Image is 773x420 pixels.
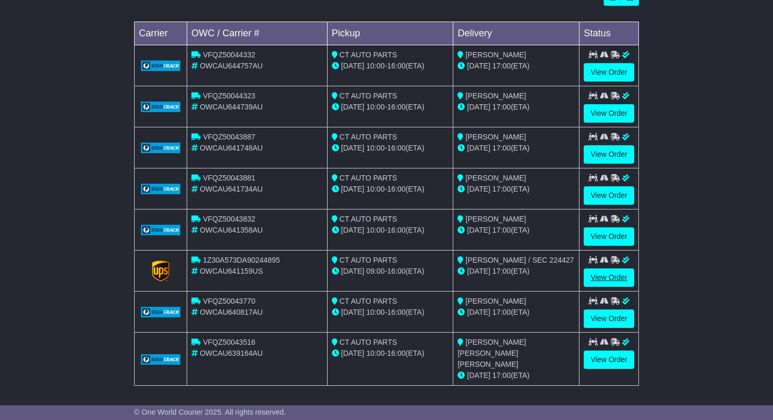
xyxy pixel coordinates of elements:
img: GetCarrierServiceLogo [141,102,180,112]
span: 16:00 [387,185,405,193]
span: 17:00 [492,62,511,70]
span: 16:00 [387,103,405,111]
span: 10:00 [367,349,385,357]
img: GetCarrierServiceLogo [141,225,180,235]
span: VFQZ50043770 [203,297,256,305]
div: - (ETA) [332,307,449,318]
span: [DATE] [467,226,490,234]
span: [DATE] [467,103,490,111]
span: CT AUTO PARTS [340,297,397,305]
span: 16:00 [387,267,405,275]
span: [DATE] [341,349,364,357]
a: View Order [584,145,634,164]
span: 10:00 [367,185,385,193]
td: OWC / Carrier # [187,22,328,45]
span: VFQZ50043832 [203,215,256,223]
span: 17:00 [492,103,511,111]
div: - (ETA) [332,225,449,236]
div: (ETA) [457,184,575,195]
span: [DATE] [341,62,364,70]
span: [DATE] [467,267,490,275]
span: 17:00 [492,185,511,193]
span: [PERSON_NAME] [465,92,526,100]
div: (ETA) [457,102,575,113]
span: [DATE] [341,308,364,316]
span: VFQZ50044332 [203,51,256,59]
span: VFQZ50043887 [203,133,256,141]
span: [DATE] [467,185,490,193]
td: Carrier [135,22,187,45]
span: 09:00 [367,267,385,275]
span: 17:00 [492,308,511,316]
span: 17:00 [492,226,511,234]
div: (ETA) [457,225,575,236]
span: 10:00 [367,144,385,152]
span: 10:00 [367,308,385,316]
span: 10:00 [367,62,385,70]
img: GetCarrierServiceLogo [141,184,180,194]
span: OWCAU644757AU [200,62,263,70]
span: [DATE] [341,185,364,193]
span: [DATE] [467,371,490,379]
span: [PERSON_NAME] [PERSON_NAME] [PERSON_NAME] [457,338,526,368]
span: CT AUTO PARTS [340,256,397,264]
span: [PERSON_NAME] [465,174,526,182]
span: 10:00 [367,103,385,111]
div: - (ETA) [332,266,449,277]
span: OWCAU640817AU [200,308,263,316]
span: [DATE] [467,62,490,70]
span: [DATE] [341,226,364,234]
span: [DATE] [341,267,364,275]
a: View Order [584,309,634,328]
span: CT AUTO PARTS [340,215,397,223]
span: [DATE] [467,308,490,316]
span: 16:00 [387,62,405,70]
span: [PERSON_NAME] / SEC 224427 [465,256,574,264]
td: Status [579,22,639,45]
span: CT AUTO PARTS [340,338,397,346]
img: GetCarrierServiceLogo [141,307,180,317]
div: - (ETA) [332,184,449,195]
span: 17:00 [492,371,511,379]
div: (ETA) [457,143,575,154]
span: VFQZ50043881 [203,174,256,182]
span: [DATE] [341,144,364,152]
span: 16:00 [387,144,405,152]
a: View Order [584,186,634,205]
span: 10:00 [367,226,385,234]
span: 17:00 [492,267,511,275]
img: GetCarrierServiceLogo [141,354,180,365]
span: VFQZ50043516 [203,338,256,346]
span: CT AUTO PARTS [340,133,397,141]
div: (ETA) [457,307,575,318]
span: CT AUTO PARTS [340,92,397,100]
a: View Order [584,351,634,369]
span: [PERSON_NAME] [465,297,526,305]
span: OWCAU639164AU [200,349,263,357]
span: © One World Courier 2025. All rights reserved. [134,408,286,416]
span: 16:00 [387,308,405,316]
span: CT AUTO PARTS [340,174,397,182]
span: OWCAU644739AU [200,103,263,111]
div: (ETA) [457,61,575,72]
td: Pickup [327,22,453,45]
div: - (ETA) [332,143,449,154]
a: View Order [584,227,634,246]
div: - (ETA) [332,102,449,113]
a: View Order [584,63,634,82]
span: VFQZ50044323 [203,92,256,100]
div: (ETA) [457,370,575,381]
span: [PERSON_NAME] [465,215,526,223]
span: [PERSON_NAME] [465,51,526,59]
span: 17:00 [492,144,511,152]
div: (ETA) [457,266,575,277]
span: 16:00 [387,349,405,357]
a: View Order [584,104,634,123]
span: OWCAU641734AU [200,185,263,193]
span: [PERSON_NAME] [465,133,526,141]
span: OWCAU641159US [200,267,263,275]
img: GetCarrierServiceLogo [141,143,180,153]
img: GetCarrierServiceLogo [141,61,180,71]
span: CT AUTO PARTS [340,51,397,59]
span: [DATE] [341,103,364,111]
